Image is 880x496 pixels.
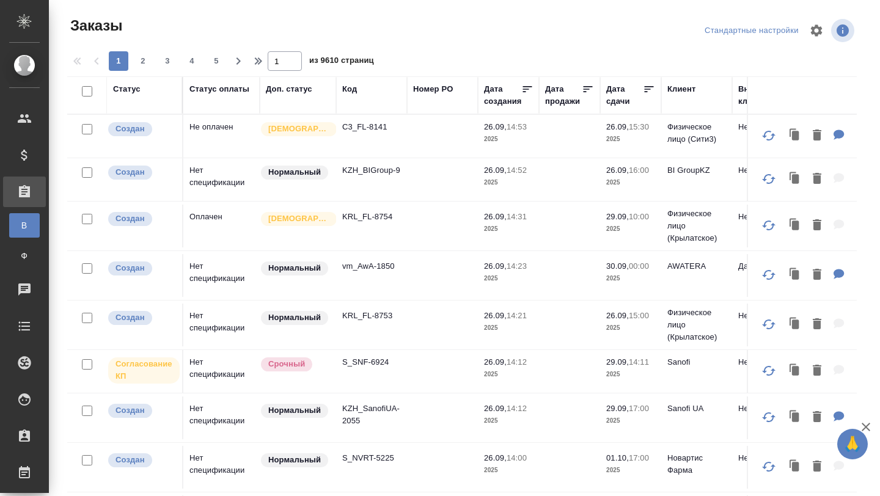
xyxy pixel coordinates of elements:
[507,166,527,175] p: 14:52
[342,83,357,95] div: Код
[738,164,787,177] p: Нет
[807,167,827,192] button: Удалить
[738,83,787,108] div: Внутренний клиент
[754,403,783,432] button: Обновить
[667,356,726,368] p: Sanofi
[342,211,401,223] p: KRL_FL-8754
[484,122,507,131] p: 26.09,
[260,260,330,277] div: Статус по умолчанию для стандартных заказов
[629,311,649,320] p: 15:00
[783,167,807,192] button: Клонировать
[754,211,783,240] button: Обновить
[484,272,533,285] p: 2025
[667,452,726,476] p: Новартис Фарма
[629,357,649,367] p: 14:11
[738,260,787,272] p: Да
[754,121,783,150] button: Обновить
[484,261,507,271] p: 26.09,
[606,322,655,334] p: 2025
[667,164,726,177] p: BI GroupKZ
[738,452,787,464] p: Нет
[831,19,857,42] span: Посмотреть информацию
[783,359,807,384] button: Клонировать
[484,415,533,427] p: 2025
[268,213,329,225] p: [DEMOGRAPHIC_DATA]
[667,307,726,343] p: Физическое лицо (Крылатское)
[484,166,507,175] p: 26.09,
[207,51,226,71] button: 5
[629,122,649,131] p: 15:30
[606,122,629,131] p: 26.09,
[606,212,629,221] p: 29.09,
[807,263,827,288] button: Удалить
[702,21,802,40] div: split button
[67,16,122,35] span: Заказы
[484,177,533,189] p: 2025
[807,123,827,148] button: Удалить
[116,166,145,178] p: Создан
[268,358,305,370] p: Срочный
[606,177,655,189] p: 2025
[507,357,527,367] p: 14:12
[484,357,507,367] p: 26.09,
[507,261,527,271] p: 14:23
[738,121,787,133] p: Нет
[754,310,783,339] button: Обновить
[342,403,401,427] p: KZH_SanofiUA-2055
[783,454,807,480] button: Клонировать
[545,83,582,108] div: Дата продажи
[507,122,527,131] p: 14:53
[807,312,827,337] button: Удалить
[606,453,629,462] p: 01.10,
[133,51,153,71] button: 2
[183,350,260,393] td: Нет спецификации
[342,310,401,322] p: KRL_FL-8753
[783,312,807,337] button: Клонировать
[807,405,827,430] button: Удалить
[116,404,145,417] p: Создан
[484,212,507,221] p: 26.09,
[606,261,629,271] p: 30.09,
[754,164,783,194] button: Обновить
[606,368,655,381] p: 2025
[484,453,507,462] p: 26.09,
[133,55,153,67] span: 2
[268,166,321,178] p: Нормальный
[260,310,330,326] div: Статус по умолчанию для стандартных заказов
[629,453,649,462] p: 17:00
[189,83,249,95] div: Статус оплаты
[107,452,176,469] div: Выставляется автоматически при создании заказа
[107,310,176,326] div: Выставляется автоматически при создании заказа
[606,404,629,413] p: 29.09,
[342,164,401,177] p: KZH_BIGroup-9
[738,310,787,322] p: Нет
[629,212,649,221] p: 10:00
[842,431,863,457] span: 🙏
[260,211,330,227] div: Выставляется автоматически для первых 3 заказов нового контактного лица. Особое внимание
[183,446,260,489] td: Нет спецификации
[484,83,521,108] div: Дата создания
[837,429,868,459] button: 🙏
[802,16,831,45] span: Настроить таблицу
[606,415,655,427] p: 2025
[15,250,34,262] span: Ф
[268,123,329,135] p: [DEMOGRAPHIC_DATA]
[507,212,527,221] p: 14:31
[342,121,401,133] p: C3_FL-8141
[484,464,533,476] p: 2025
[667,403,726,415] p: Sanofi UA
[606,272,655,285] p: 2025
[667,83,695,95] div: Клиент
[268,454,321,466] p: Нормальный
[158,51,177,71] button: 3
[484,404,507,413] p: 26.09,
[807,454,827,480] button: Удалить
[266,83,312,95] div: Доп. статус
[807,213,827,238] button: Удалить
[207,55,226,67] span: 5
[629,166,649,175] p: 16:00
[667,121,726,145] p: Физическое лицо (Сити3)
[116,454,145,466] p: Создан
[738,356,787,368] p: Нет
[606,133,655,145] p: 2025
